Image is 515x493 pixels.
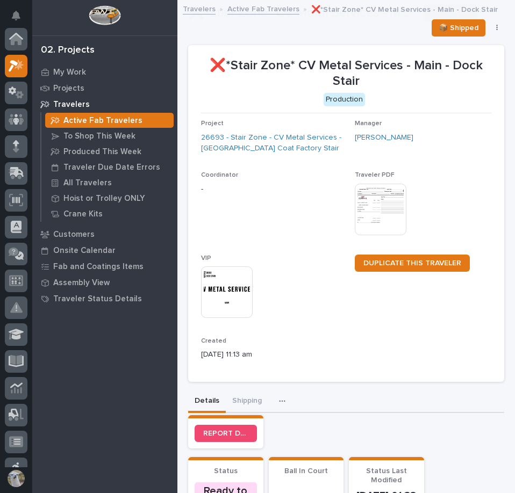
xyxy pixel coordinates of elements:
p: ❌*Stair Zone* CV Metal Services - Main - Dock Stair [201,58,491,89]
a: REPORT DRAWING/DESIGN ISSUE [195,425,257,442]
div: 02. Projects [41,45,95,56]
p: Traveler Status Details [53,294,142,304]
span: Status Last Modified [366,467,407,484]
div: Production [324,93,365,106]
a: Customers [32,226,177,242]
span: DUPLICATE THIS TRAVELER [363,259,461,267]
a: 26693 - Stair Zone - CV Metal Services - [GEOGRAPHIC_DATA] Coat Factory Stair [201,132,346,155]
span: Project [201,120,224,127]
a: Hoist or Trolley ONLY [41,191,177,206]
a: Onsite Calendar [32,242,177,258]
span: Ball In Court [284,467,328,475]
p: Travelers [53,100,90,110]
img: Workspace Logo [89,5,120,25]
p: Onsite Calendar [53,246,116,256]
a: Crane Kits [41,206,177,221]
a: Produced This Week [41,144,177,159]
button: users-avatar [5,467,27,490]
p: My Work [53,68,86,77]
p: Traveler Due Date Errors [63,163,160,172]
p: Produced This Week [63,147,141,157]
span: REPORT DRAWING/DESIGN ISSUE [203,430,248,437]
p: Assembly View [53,278,110,288]
a: All Travelers [41,175,177,190]
p: Projects [53,84,84,93]
a: DUPLICATE THIS TRAVELER [355,255,470,272]
span: Traveler PDF [355,172,395,178]
a: Traveler Status Details [32,291,177,307]
span: Manager [355,120,382,127]
span: VIP [201,255,211,262]
p: Active Fab Travelers [63,116,142,126]
span: Status [214,467,238,475]
p: ❌*Stair Zone* CV Metal Services - Main - Dock Stair [311,3,498,15]
button: 📦 Shipped [432,19,485,37]
a: Active Fab Travelers [227,2,299,15]
a: Fab and Coatings Items [32,258,177,274]
a: Active Fab Travelers [41,113,177,128]
a: To Shop This Week [41,128,177,143]
p: To Shop This Week [63,132,135,141]
a: [PERSON_NAME] [355,132,413,143]
p: Customers [53,230,95,240]
p: All Travelers [63,178,112,188]
button: Details [188,390,226,413]
a: Travelers [183,2,216,15]
p: - [201,184,346,195]
a: Traveler Due Date Errors [41,160,177,175]
span: Created [201,338,226,344]
button: Notifications [5,4,27,27]
span: 📦 Shipped [439,21,478,34]
p: [DATE] 11:13 am [201,349,346,360]
span: Coordinator [201,172,238,178]
p: Crane Kits [63,209,103,219]
a: Assembly View [32,274,177,291]
a: Projects [32,80,177,96]
button: Shipping [226,390,268,413]
div: Notifications [13,11,27,28]
p: Hoist or Trolley ONLY [63,194,145,204]
a: Travelers [32,96,177,112]
a: My Work [32,64,177,80]
p: Fab and Coatings Items [53,262,144,272]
